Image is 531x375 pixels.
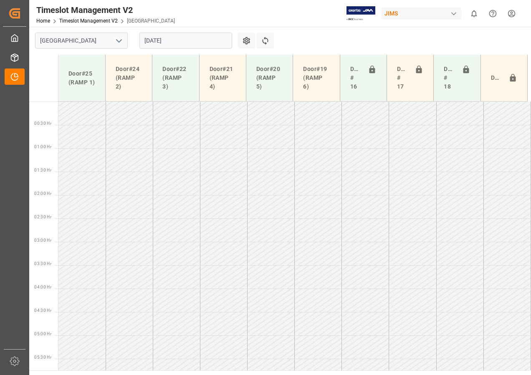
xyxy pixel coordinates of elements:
button: show 0 new notifications [465,4,483,23]
a: Home [36,18,50,24]
div: JIMS [381,8,461,20]
span: 03:30 Hr [34,261,51,266]
span: 01:00 Hr [34,144,51,149]
button: JIMS [381,5,465,21]
div: Door#22 (RAMP 3) [159,61,192,94]
span: 04:00 Hr [34,285,51,289]
span: 02:00 Hr [34,191,51,196]
input: DD-MM-YYYY [139,33,232,48]
span: 00:30 Hr [34,121,51,126]
button: Help Center [483,4,502,23]
div: Door#25 (RAMP 1) [65,66,99,90]
span: 03:00 Hr [34,238,51,243]
span: 02:30 Hr [34,215,51,219]
div: Door#21 (RAMP 4) [206,61,239,94]
span: 04:30 Hr [34,308,51,313]
div: Doors # 17 [394,61,411,94]
div: Timeslot Management V2 [36,4,175,16]
div: Doors # 18 [440,61,458,94]
div: Doors # 16 [347,61,364,94]
span: 05:00 Hr [34,332,51,336]
img: Exertis%20JAM%20-%20Email%20Logo.jpg_1722504956.jpg [346,6,375,21]
span: 01:30 Hr [34,168,51,172]
div: Door#23 [488,70,505,86]
input: Type to search/select [35,33,128,48]
div: Door#19 (RAMP 6) [300,61,333,94]
div: Door#20 (RAMP 5) [253,61,286,94]
span: 05:30 Hr [34,355,51,360]
a: Timeslot Management V2 [59,18,118,24]
div: Door#24 (RAMP 2) [112,61,145,94]
button: open menu [112,34,125,47]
